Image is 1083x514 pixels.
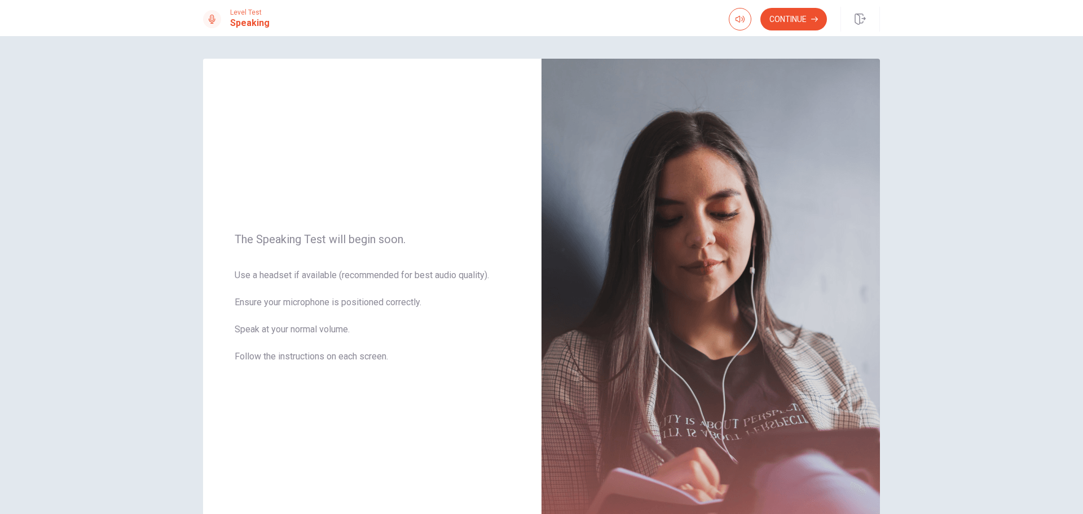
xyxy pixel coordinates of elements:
[760,8,827,30] button: Continue
[230,8,270,16] span: Level Test
[235,232,510,246] span: The Speaking Test will begin soon.
[235,269,510,377] span: Use a headset if available (recommended for best audio quality). Ensure your microphone is positi...
[230,16,270,30] h1: Speaking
